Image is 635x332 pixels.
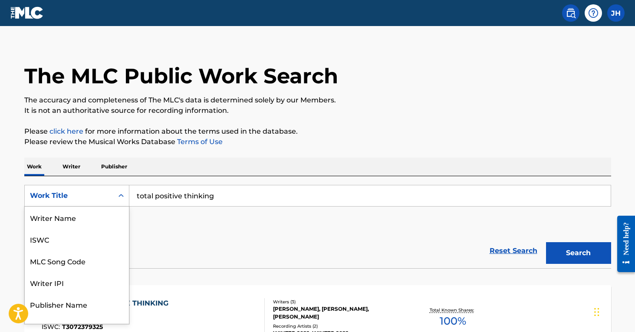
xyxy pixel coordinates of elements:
[62,323,103,331] span: T3072379325
[607,4,625,22] div: User Menu
[60,158,83,176] p: Writer
[99,158,130,176] p: Publisher
[611,208,635,280] iframe: Resource Center
[24,105,611,116] p: It is not an authoritative source for recording information.
[592,290,635,332] iframe: Chat Widget
[562,4,579,22] a: Public Search
[24,185,611,268] form: Search Form
[24,126,611,137] p: Please for more information about the terms used in the database.
[24,158,44,176] p: Work
[273,305,404,321] div: [PERSON_NAME], [PERSON_NAME], [PERSON_NAME]
[49,127,83,135] a: click here
[440,313,466,329] span: 100 %
[10,7,44,19] img: MLC Logo
[25,207,129,228] div: Writer Name
[30,191,108,201] div: Work Title
[546,242,611,264] button: Search
[588,8,599,18] img: help
[273,299,404,305] div: Writers ( 3 )
[273,323,404,329] div: Recording Artists ( 2 )
[585,4,602,22] div: Help
[485,241,542,260] a: Reset Search
[594,299,599,325] div: Drag
[24,137,611,147] p: Please review the Musical Works Database
[24,95,611,105] p: The accuracy and completeness of The MLC's data is determined solely by our Members.
[25,250,129,272] div: MLC Song Code
[175,138,223,146] a: Terms of Use
[566,8,576,18] img: search
[25,228,129,250] div: ISWC
[42,323,62,331] span: ISWC :
[25,293,129,315] div: Publisher Name
[24,63,338,89] h1: The MLC Public Work Search
[25,272,129,293] div: Writer IPI
[430,307,476,313] p: Total Known Shares:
